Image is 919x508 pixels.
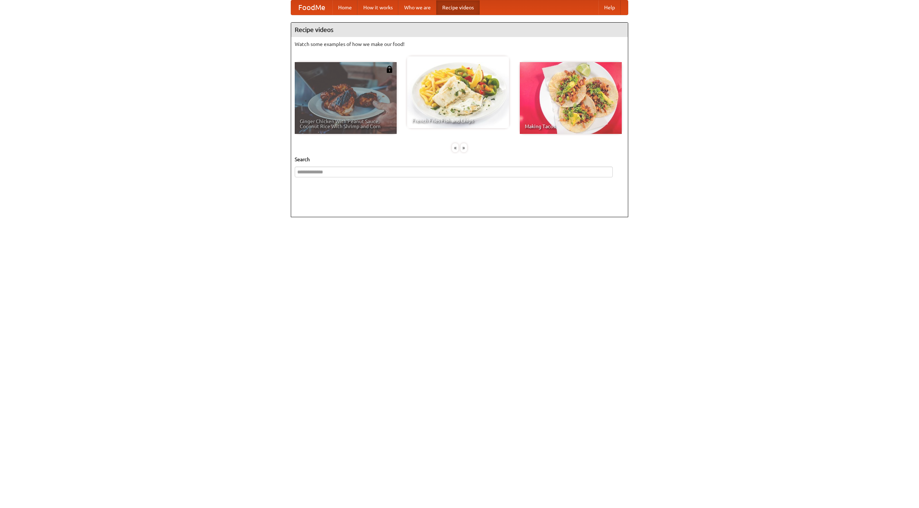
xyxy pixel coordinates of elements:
div: » [461,143,467,152]
h5: Search [295,156,624,163]
span: French Fries Fish and Chips [412,118,504,123]
a: Who we are [398,0,437,15]
h4: Recipe videos [291,23,628,37]
a: Home [332,0,358,15]
a: FoodMe [291,0,332,15]
p: Watch some examples of how we make our food! [295,41,624,48]
span: Making Tacos [525,124,617,129]
a: French Fries Fish and Chips [407,56,509,128]
a: Making Tacos [520,62,622,134]
div: « [452,143,458,152]
a: Recipe videos [437,0,480,15]
a: Help [598,0,621,15]
img: 483408.png [386,66,393,73]
a: How it works [358,0,398,15]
